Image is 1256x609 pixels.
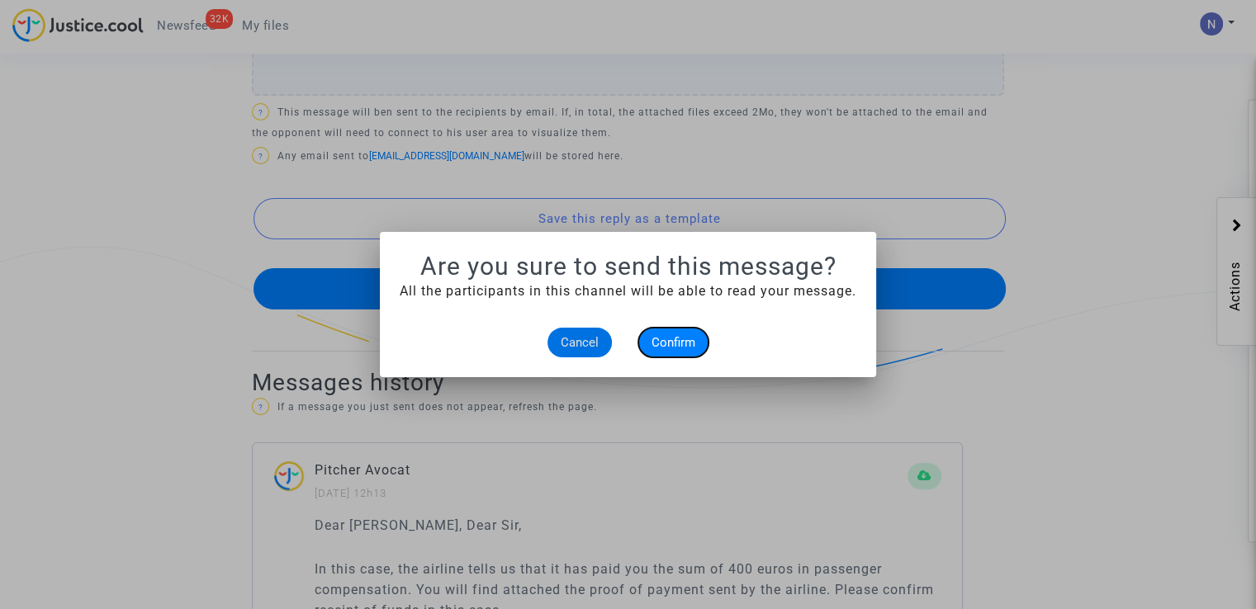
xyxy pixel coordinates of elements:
[400,283,856,299] span: All the participants in this channel will be able to read your message.
[547,328,612,357] button: Cancel
[400,252,856,281] h1: Are you sure to send this message?
[561,335,599,350] span: Cancel
[652,335,695,350] span: Confirm
[638,328,709,357] button: Confirm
